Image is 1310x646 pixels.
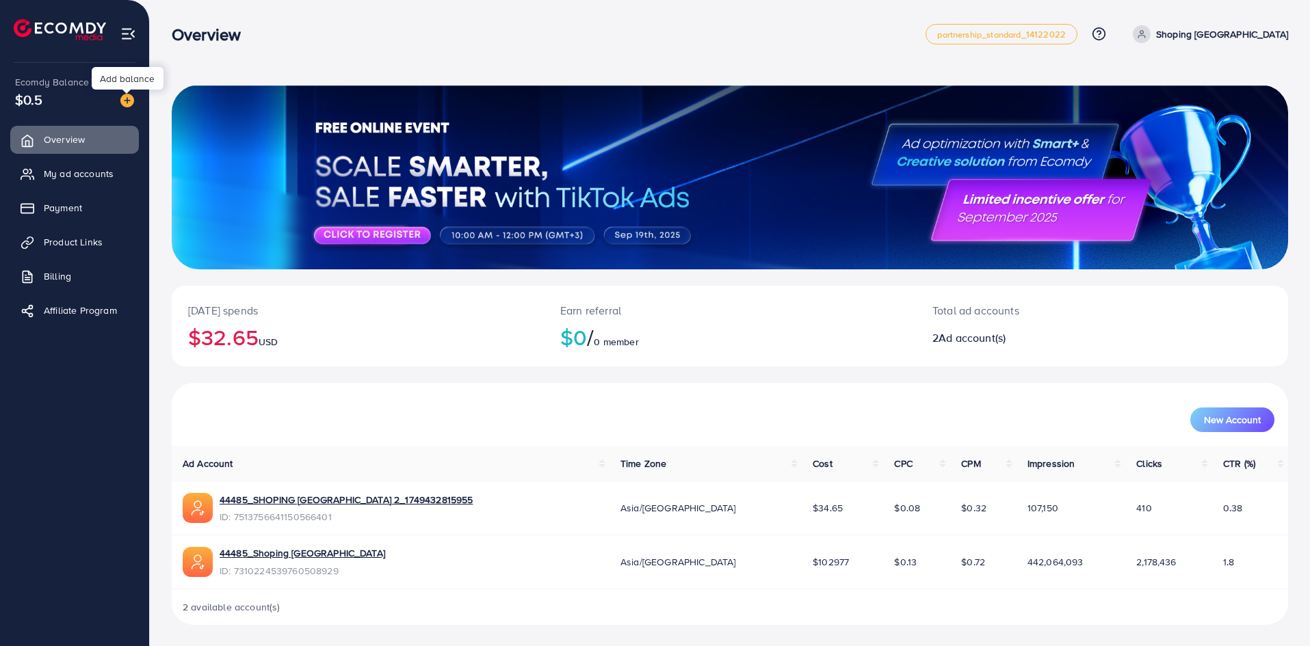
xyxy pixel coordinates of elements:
h2: 2 [932,332,1179,345]
p: Earn referral [560,302,900,319]
h2: $0 [560,324,900,350]
a: Product Links [10,228,139,256]
span: 2 available account(s) [183,600,280,614]
a: Payment [10,194,139,221]
img: image [120,94,134,107]
h2: $32.65 [188,324,527,350]
a: Billing [10,263,139,290]
img: logo [14,19,106,40]
span: partnership_standard_14122022 [937,30,1066,39]
span: Product Links [44,235,103,249]
a: Affiliate Program [10,297,139,324]
span: Time Zone [620,457,666,470]
span: 442,064,093 [1027,555,1084,569]
span: / [587,321,594,353]
span: $0.13 [894,555,917,569]
a: 44485_SHOPING [GEOGRAPHIC_DATA] 2_1749432815955 [220,493,473,507]
span: New Account [1204,415,1261,425]
span: Ad account(s) [939,330,1006,345]
a: Overview [10,126,139,153]
h3: Overview [172,25,252,44]
span: 2,178,436 [1136,555,1176,569]
span: 0 member [594,335,638,349]
a: 44485_Shoping [GEOGRAPHIC_DATA] [220,546,385,560]
span: Asia/[GEOGRAPHIC_DATA] [620,555,736,569]
img: ic-ads-acc.e4c84228.svg [183,493,213,523]
span: $34.65 [813,501,843,515]
span: 107,150 [1027,501,1058,515]
img: ic-ads-acc.e4c84228.svg [183,547,213,577]
span: 1.8 [1223,555,1234,569]
span: My ad accounts [44,167,114,180]
span: CPC [894,457,912,470]
span: CTR (%) [1223,457,1255,470]
span: Payment [44,201,82,215]
span: $102977 [813,555,849,569]
span: $0.5 [15,90,43,109]
span: 410 [1136,501,1151,515]
span: ID: 7310224539760508929 [220,564,385,578]
span: Ecomdy Balance [15,75,89,89]
span: Ad Account [183,457,233,470]
span: ID: 7513756641150566401 [220,510,473,524]
p: Total ad accounts [932,302,1179,319]
span: Affiliate Program [44,304,117,317]
button: New Account [1190,407,1274,432]
span: Billing [44,269,71,283]
span: 0.38 [1223,501,1243,515]
span: $0.72 [961,555,985,569]
span: $0.32 [961,501,986,515]
span: Asia/[GEOGRAPHIC_DATA] [620,501,736,515]
p: [DATE] spends [188,302,527,319]
span: $0.08 [894,501,920,515]
span: USD [259,335,278,349]
a: partnership_standard_14122022 [926,24,1077,44]
span: Cost [813,457,833,470]
span: Overview [44,133,85,146]
span: Clicks [1136,457,1162,470]
span: Impression [1027,457,1075,470]
img: menu [120,26,136,42]
iframe: Chat [1252,584,1300,636]
span: CPM [961,457,980,470]
a: Shoping [GEOGRAPHIC_DATA] [1127,25,1288,43]
p: Shoping [GEOGRAPHIC_DATA] [1156,26,1288,42]
a: My ad accounts [10,160,139,187]
div: Add balance [92,67,163,90]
